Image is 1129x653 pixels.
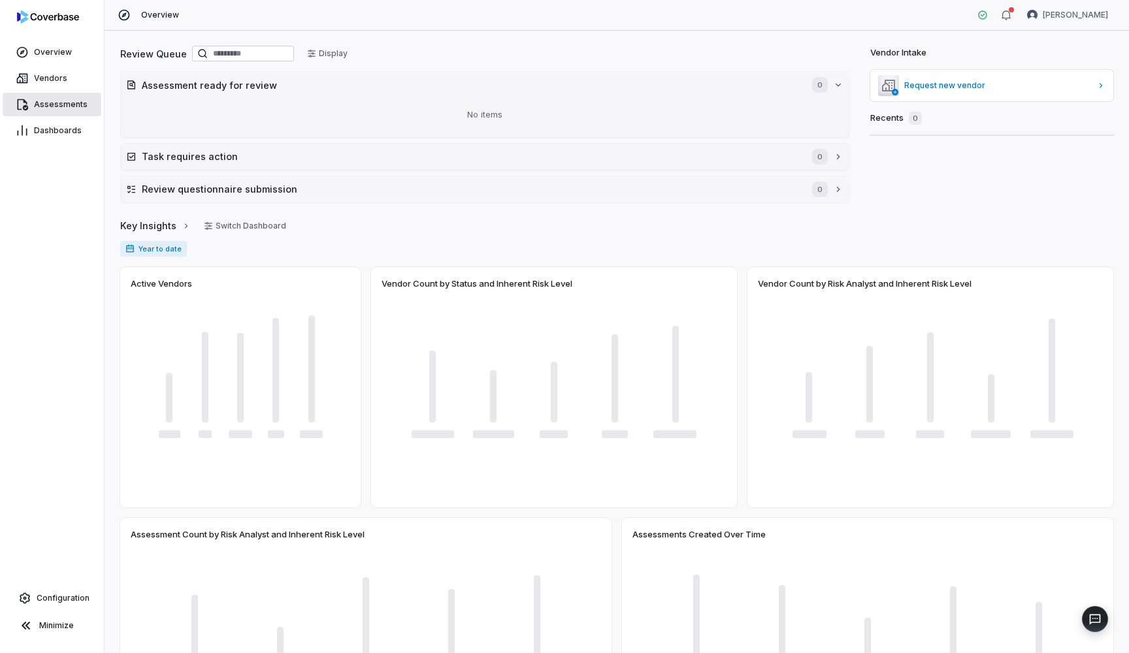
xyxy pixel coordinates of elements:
[5,586,99,610] a: Configuration
[3,40,101,64] a: Overview
[904,80,1091,91] span: Request new vendor
[34,73,67,84] span: Vendors
[870,112,922,125] h2: Recents
[3,67,101,90] a: Vendors
[131,528,365,540] span: Assessment Count by Risk Analyst and Inherent Risk Level
[142,150,799,163] h2: Task requires action
[120,219,176,232] span: Key Insights
[632,528,766,540] span: Assessments Created Over Time
[1019,5,1116,25] button: Garima Dhaundiyal avatar[PERSON_NAME]
[870,70,1113,101] a: Request new vendor
[34,99,88,110] span: Assessments
[812,149,828,165] span: 0
[125,244,135,253] svg: Date range for report
[3,93,101,116] a: Assessments
[34,47,72,57] span: Overview
[141,10,179,20] span: Overview
[120,212,191,240] a: Key Insights
[758,278,972,289] span: Vendor Count by Risk Analyst and Inherent Risk Level
[142,182,799,196] h2: Review questionnaire submission
[126,98,843,132] div: No items
[299,44,355,63] button: Display
[909,112,922,125] span: 0
[120,241,187,257] span: Year to date
[812,77,828,93] span: 0
[382,278,572,289] span: Vendor Count by Status and Inherent Risk Level
[3,119,101,142] a: Dashboards
[37,593,90,603] span: Configuration
[121,72,849,98] button: Assessment ready for review0
[39,620,74,631] span: Minimize
[870,46,926,59] h2: Vendor Intake
[121,176,849,202] button: Review questionnaire submission0
[196,216,294,236] button: Switch Dashboard
[1043,10,1108,20] span: [PERSON_NAME]
[121,144,849,170] button: Task requires action0
[17,10,79,24] img: logo-D7KZi-bG.svg
[5,613,99,639] button: Minimize
[34,125,82,136] span: Dashboards
[116,212,195,240] button: Key Insights
[131,278,192,289] span: Active Vendors
[142,78,799,92] h2: Assessment ready for review
[812,182,828,197] span: 0
[120,47,187,61] h2: Review Queue
[1027,10,1038,20] img: Garima Dhaundiyal avatar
